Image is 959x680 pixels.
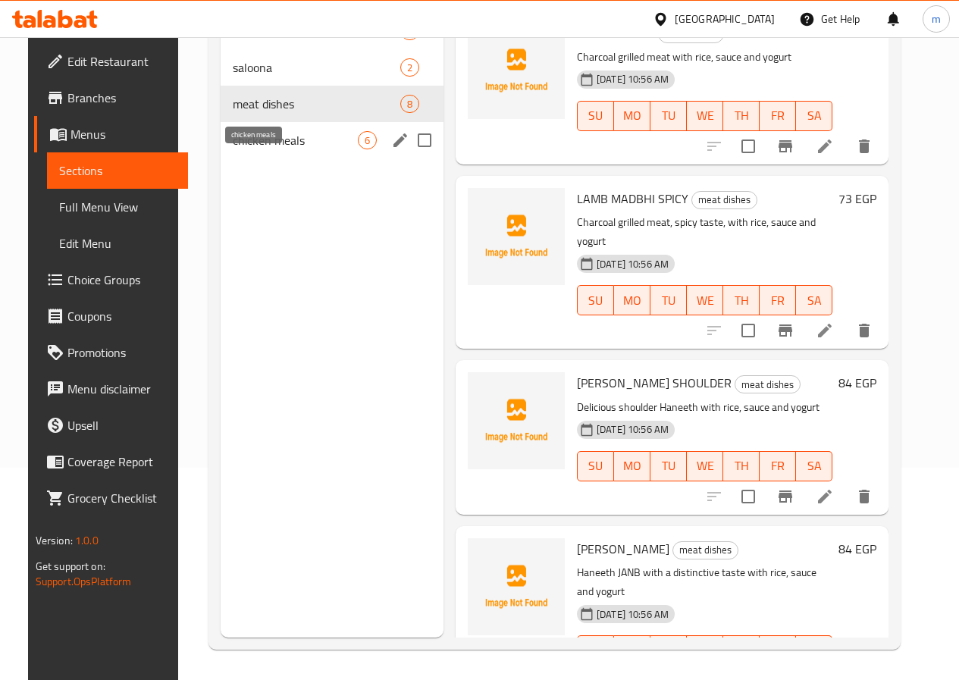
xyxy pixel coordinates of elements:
[34,43,188,80] a: Edit Restaurant
[620,290,644,312] span: MO
[34,334,188,371] a: Promotions
[687,285,723,315] button: WE
[687,635,723,666] button: WE
[591,257,675,271] span: [DATE] 10:56 AM
[577,537,669,560] span: [PERSON_NAME]
[584,290,608,312] span: SU
[796,285,832,315] button: SA
[584,105,608,127] span: SU
[577,451,614,481] button: SU
[34,116,188,152] a: Menus
[577,213,832,251] p: Charcoal grilled meat, spicy taste, with rice, sauce and yogurt
[650,285,687,315] button: TU
[67,271,176,289] span: Choice Groups
[67,416,176,434] span: Upsell
[577,101,614,131] button: SU
[75,531,99,550] span: 1.0.0
[687,101,723,131] button: WE
[67,89,176,107] span: Branches
[735,376,800,393] span: meat dishes
[723,285,760,315] button: TH
[693,105,717,127] span: WE
[802,290,826,312] span: SA
[577,563,832,601] p: Haneeth JANB with a distinctive taste with rice, sauce and yogurt
[767,478,804,515] button: Branch-specific-item
[34,80,188,116] a: Branches
[760,101,796,131] button: FR
[692,191,757,208] span: meat dishes
[693,455,717,477] span: WE
[693,290,717,312] span: WE
[732,315,764,346] span: Select to update
[650,101,687,131] button: TU
[691,191,757,209] div: meat dishes
[732,130,764,162] span: Select to update
[401,61,418,75] span: 2
[614,285,650,315] button: MO
[614,101,650,131] button: MO
[577,48,832,67] p: Charcoal grilled meat with rice, sauce and yogurt
[36,531,73,550] span: Version:
[846,128,882,165] button: delete
[34,298,188,334] a: Coupons
[468,188,565,285] img: LAMB MADBHI SPICY
[591,72,675,86] span: [DATE] 10:56 AM
[723,635,760,666] button: TH
[796,635,832,666] button: SA
[672,541,738,559] div: meat dishes
[221,86,443,122] div: meat dishes8
[729,290,754,312] span: TH
[59,161,176,180] span: Sections
[577,398,832,417] p: Delicious shoulder Haneeth with rice, sauce and yogurt
[846,478,882,515] button: delete
[614,635,650,666] button: MO
[233,95,400,113] div: meat dishes
[657,455,681,477] span: TU
[816,487,834,506] a: Edit menu item
[766,105,790,127] span: FR
[389,129,412,152] button: edit
[620,105,644,127] span: MO
[34,371,188,407] a: Menu disclaimer
[468,538,565,635] img: HANITH JANB
[67,489,176,507] span: Grocery Checklist
[767,312,804,349] button: Branch-specific-item
[650,635,687,666] button: TU
[796,451,832,481] button: SA
[675,11,775,27] div: [GEOGRAPHIC_DATA]
[34,443,188,480] a: Coverage Report
[673,541,738,559] span: meat dishes
[620,455,644,477] span: MO
[577,635,614,666] button: SU
[221,7,443,165] nav: Menu sections
[401,97,418,111] span: 8
[729,455,754,477] span: TH
[760,635,796,666] button: FR
[400,58,419,77] div: items
[59,234,176,252] span: Edit Menu
[400,95,419,113] div: items
[816,321,834,340] a: Edit menu item
[71,125,176,143] span: Menus
[838,372,876,393] h6: 84 EGP
[584,455,608,477] span: SU
[233,58,400,77] span: saloona
[614,451,650,481] button: MO
[838,188,876,209] h6: 73 EGP
[36,572,132,591] a: Support.OpsPlatform
[657,290,681,312] span: TU
[67,380,176,398] span: Menu disclaimer
[577,187,688,210] span: LAMB MADBHI SPICY
[34,262,188,298] a: Choice Groups
[67,343,176,362] span: Promotions
[67,52,176,71] span: Edit Restaurant
[650,451,687,481] button: TU
[67,453,176,471] span: Coverage Report
[59,198,176,216] span: Full Menu View
[766,455,790,477] span: FR
[47,189,188,225] a: Full Menu View
[577,285,614,315] button: SU
[233,131,358,149] span: chicken meals
[766,290,790,312] span: FR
